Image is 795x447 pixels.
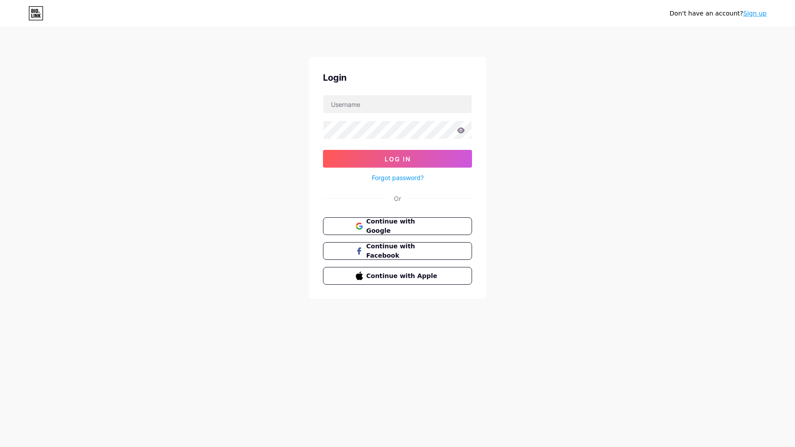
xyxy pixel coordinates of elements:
[366,242,440,260] span: Continue with Facebook
[323,71,472,84] div: Login
[323,95,472,113] input: Username
[366,271,440,281] span: Continue with Apple
[669,9,767,18] div: Don't have an account?
[743,10,767,17] a: Sign up
[323,217,472,235] button: Continue with Google
[323,150,472,168] button: Log In
[372,173,424,182] a: Forgot password?
[394,194,401,203] div: Or
[323,267,472,285] button: Continue with Apple
[385,155,411,163] span: Log In
[323,242,472,260] button: Continue with Facebook
[366,217,440,235] span: Continue with Google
